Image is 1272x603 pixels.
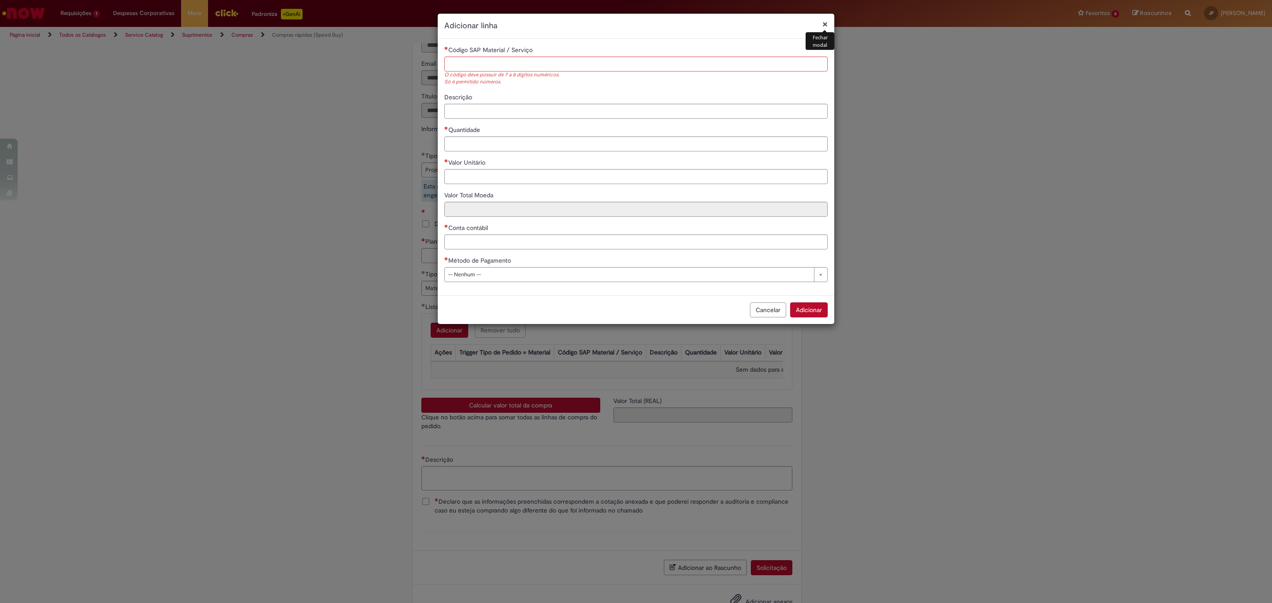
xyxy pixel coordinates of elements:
[444,136,828,151] input: Quantidade
[444,126,448,130] span: Necessários
[444,234,828,249] input: Conta contábil
[448,46,534,54] span: Código SAP Material / Serviço
[444,159,448,162] span: Necessários
[444,104,828,119] input: Descrição
[448,256,513,264] span: Método de Pagamento
[822,19,828,29] button: Fechar modal
[444,257,448,260] span: Necessários
[444,191,495,199] span: Somente leitura - Valor Total Moeda
[448,158,487,166] span: Valor Unitário
[444,224,448,228] span: Necessários
[444,79,828,86] div: Só é permitido números.
[444,202,828,217] input: Valor Total Moeda
[444,20,828,32] h2: Adicionar linha
[790,302,828,317] button: Adicionar
[444,57,828,72] input: Código SAP Material / Serviço
[444,46,448,50] span: Necessários
[448,126,482,134] span: Quantidade
[750,302,786,317] button: Cancelar
[448,224,490,232] span: Conta contábil
[448,268,810,282] span: -- Nenhum --
[444,72,828,79] div: O código deve possuir de 7 a 8 dígitos numéricos.
[444,169,828,184] input: Valor Unitário
[806,32,834,50] div: Fechar modal
[444,93,474,101] span: Descrição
